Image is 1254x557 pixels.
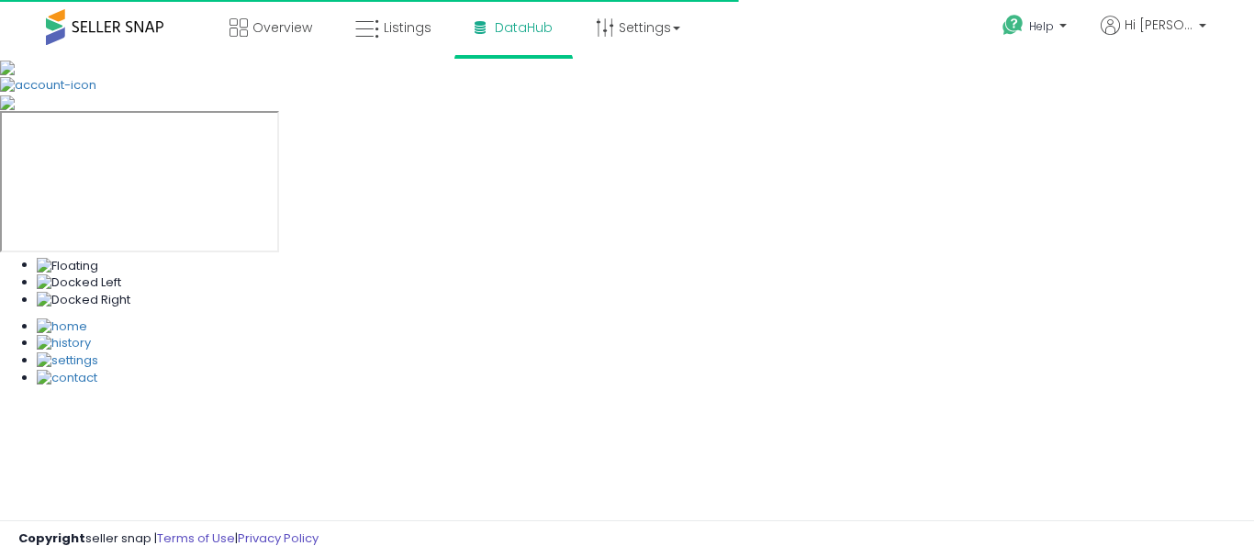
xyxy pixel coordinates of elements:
span: Overview [252,18,312,37]
span: Hi [PERSON_NAME] [1125,16,1193,34]
a: Hi [PERSON_NAME] [1101,16,1206,57]
img: Settings [37,352,98,370]
span: DataHub [495,18,553,37]
img: Home [37,318,87,336]
img: Contact [37,370,97,387]
img: Docked Right [37,292,130,309]
span: Help [1029,18,1054,34]
img: Docked Left [37,274,121,292]
img: Floating [37,258,98,275]
img: History [37,335,91,352]
span: Listings [384,18,431,37]
i: Get Help [1002,14,1024,37]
